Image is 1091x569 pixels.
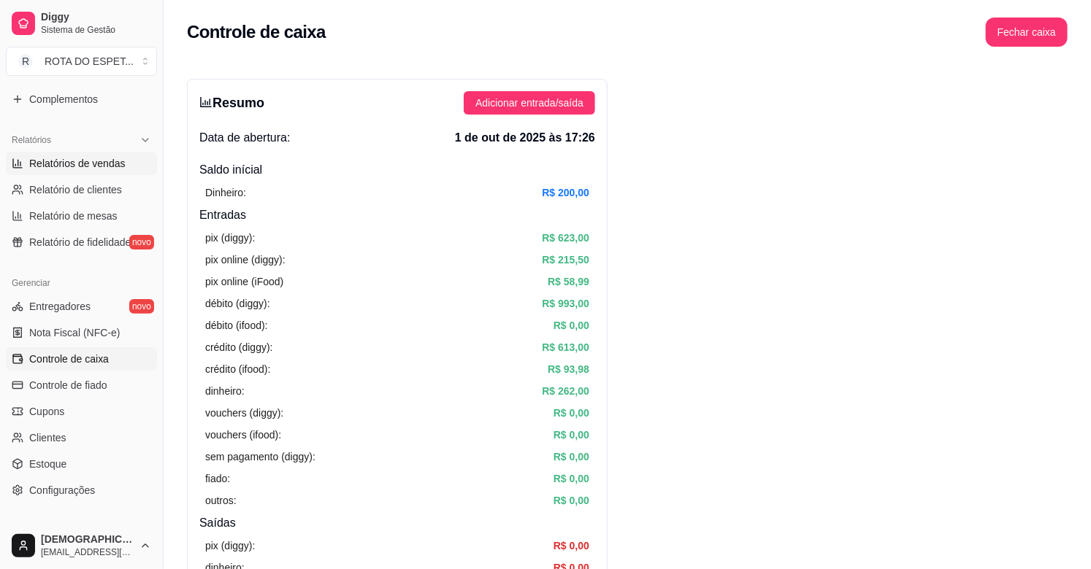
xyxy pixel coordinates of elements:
[205,538,255,554] article: pix (diggy):
[205,317,268,333] article: débito (ifood):
[464,91,595,115] button: Adicionar entrada/saída
[18,54,33,69] span: R
[29,156,126,171] span: Relatórios de vendas
[548,361,589,377] article: R$ 93,98
[29,209,118,223] span: Relatório de mesas
[6,47,157,76] button: Select a team
[205,274,283,290] article: pix online (iFood)
[548,274,589,290] article: R$ 58,99
[29,352,109,366] span: Controle de caixa
[6,152,157,175] a: Relatórios de vendas
[986,18,1068,47] button: Fechar caixa
[554,492,589,508] article: R$ 0,00
[199,206,595,224] h4: Entradas
[45,54,134,69] div: ROTA DO ESPET ...
[205,295,270,311] article: débito (diggy):
[554,427,589,443] article: R$ 0,00
[6,519,157,543] div: Diggy
[542,185,589,201] article: R$ 200,00
[29,457,66,471] span: Estoque
[199,93,264,113] h3: Resumo
[6,271,157,295] div: Gerenciar
[554,471,589,487] article: R$ 0,00
[12,134,51,146] span: Relatórios
[6,452,157,476] a: Estoque
[29,182,122,197] span: Relatório de clientes
[29,235,131,249] span: Relatório de fidelidade
[542,383,589,399] article: R$ 262,00
[554,405,589,421] article: R$ 0,00
[29,378,107,392] span: Controle de fiado
[6,400,157,423] a: Cupons
[41,11,151,24] span: Diggy
[6,6,157,41] a: DiggySistema de Gestão
[205,449,315,465] article: sem pagamento (diggy):
[199,161,595,179] h4: Saldo inícial
[205,339,273,355] article: crédito (diggy):
[29,483,95,498] span: Configurações
[542,252,589,268] article: R$ 215,50
[542,295,589,311] article: R$ 993,00
[6,426,157,449] a: Clientes
[554,317,589,333] article: R$ 0,00
[475,95,583,111] span: Adicionar entrada/saída
[542,339,589,355] article: R$ 613,00
[6,88,157,111] a: Complementos
[542,230,589,246] article: R$ 623,00
[554,538,589,554] article: R$ 0,00
[6,231,157,254] a: Relatório de fidelidadenovo
[205,230,255,246] article: pix (diggy):
[6,373,157,397] a: Controle de fiado
[29,404,64,419] span: Cupons
[29,299,91,314] span: Entregadores
[205,405,283,421] article: vouchers (diggy):
[6,347,157,371] a: Controle de caixa
[6,295,157,318] a: Entregadoresnovo
[455,129,595,147] span: 1 de out de 2025 às 17:26
[41,24,151,36] span: Sistema de Gestão
[6,528,157,563] button: [DEMOGRAPHIC_DATA][EMAIL_ADDRESS][DOMAIN_NAME]
[41,546,134,558] span: [EMAIL_ADDRESS][DOMAIN_NAME]
[205,471,230,487] article: fiado:
[205,427,281,443] article: vouchers (ifood):
[29,92,98,107] span: Complementos
[41,533,134,546] span: [DEMOGRAPHIC_DATA]
[205,185,246,201] article: Dinheiro:
[199,129,291,147] span: Data de abertura:
[205,492,237,508] article: outros:
[6,479,157,502] a: Configurações
[6,204,157,228] a: Relatório de mesas
[205,383,245,399] article: dinheiro:
[29,430,66,445] span: Clientes
[205,252,286,268] article: pix online (diggy):
[187,20,326,44] h2: Controle de caixa
[205,361,270,377] article: crédito (ifood):
[199,514,595,532] h4: Saídas
[29,325,120,340] span: Nota Fiscal (NFC-e)
[199,96,213,109] span: bar-chart
[554,449,589,465] article: R$ 0,00
[6,321,157,344] a: Nota Fiscal (NFC-e)
[6,178,157,201] a: Relatório de clientes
